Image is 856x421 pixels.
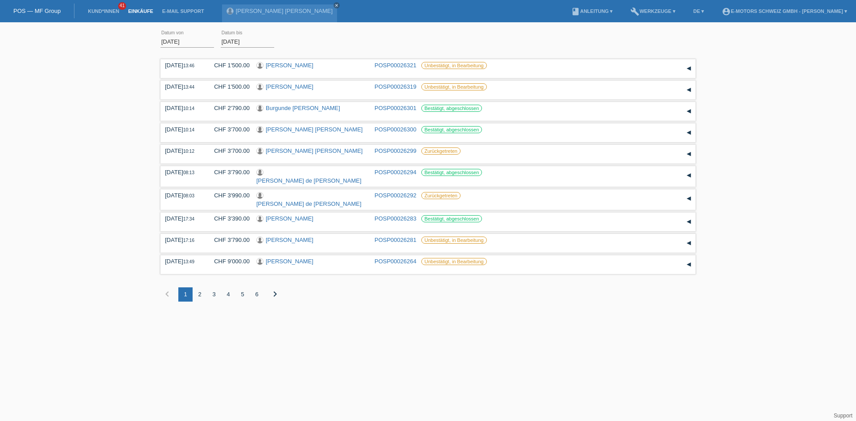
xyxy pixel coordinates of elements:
i: account_circle [722,7,731,16]
div: [DATE] [165,169,201,176]
a: account_circleE-Motors Schweiz GmbH - [PERSON_NAME] ▾ [717,8,852,14]
span: 10:12 [183,149,194,154]
div: CHF 1'500.00 [207,62,250,69]
span: 10:14 [183,106,194,111]
div: auf-/zuklappen [682,147,695,161]
span: 08:13 [183,170,194,175]
div: auf-/zuklappen [682,126,695,139]
div: CHF 3'700.00 [207,147,250,154]
span: 13:44 [183,85,194,90]
div: auf-/zuklappen [682,105,695,118]
label: Zurückgetreten [421,192,461,199]
div: auf-/zuklappen [682,169,695,182]
div: [DATE] [165,62,201,69]
a: Kund*innen [83,8,123,14]
a: [PERSON_NAME] [266,237,313,243]
label: Bestätigt, abgeschlossen [421,105,482,112]
div: [DATE] [165,147,201,154]
a: [PERSON_NAME] [266,62,313,69]
div: CHF 3'790.00 [207,169,250,176]
a: Burgunde [PERSON_NAME] [266,105,340,111]
a: POSP00026264 [374,258,416,265]
div: [DATE] [165,237,201,243]
a: POS — MF Group [13,8,61,14]
label: Unbestätigt, in Bearbeitung [421,237,487,244]
a: POSP00026300 [374,126,416,133]
div: auf-/zuklappen [682,215,695,229]
a: POSP00026299 [374,147,416,154]
div: [DATE] [165,192,201,199]
div: 2 [193,287,207,302]
div: [DATE] [165,258,201,265]
div: [DATE] [165,105,201,111]
div: 6 [250,287,264,302]
div: auf-/zuklappen [682,258,695,271]
a: POSP00026319 [374,83,416,90]
span: 17:34 [183,217,194,221]
div: auf-/zuklappen [682,237,695,250]
a: [PERSON_NAME] [266,215,313,222]
a: DE ▾ [689,8,708,14]
div: CHF 3'700.00 [207,126,250,133]
label: Zurückgetreten [421,147,461,155]
span: 13:49 [183,259,194,264]
label: Bestätigt, abgeschlossen [421,169,482,176]
span: 08:03 [183,193,194,198]
span: 10:14 [183,127,194,132]
a: bookAnleitung ▾ [567,8,617,14]
div: 5 [235,287,250,302]
span: 13:46 [183,63,194,68]
a: E-Mail Support [158,8,209,14]
div: CHF 9'000.00 [207,258,250,265]
div: auf-/zuklappen [682,192,695,205]
span: 41 [118,2,126,10]
a: buildWerkzeuge ▾ [626,8,680,14]
a: [PERSON_NAME] [PERSON_NAME] [266,126,362,133]
label: Unbestätigt, in Bearbeitung [421,62,487,69]
a: [PERSON_NAME] [PERSON_NAME] [266,147,362,154]
div: [DATE] [165,83,201,90]
a: close [333,2,340,8]
i: book [571,7,580,16]
a: POSP00026283 [374,215,416,222]
a: Einkäufe [123,8,157,14]
a: [PERSON_NAME] de [PERSON_NAME] [256,200,362,207]
a: [PERSON_NAME] de [PERSON_NAME] [256,177,362,184]
div: auf-/zuklappen [682,62,695,75]
a: POSP00026321 [374,62,416,69]
div: [DATE] [165,215,201,222]
label: Bestätigt, abgeschlossen [421,126,482,133]
div: CHF 1'500.00 [207,83,250,90]
div: CHF 3'990.00 [207,192,250,199]
a: [PERSON_NAME] [PERSON_NAME] [236,8,333,14]
div: CHF 3'790.00 [207,237,250,243]
label: Unbestätigt, in Bearbeitung [421,258,487,265]
div: [DATE] [165,126,201,133]
label: Bestätigt, abgeschlossen [421,215,482,222]
i: close [334,3,339,8]
label: Unbestätigt, in Bearbeitung [421,83,487,90]
div: CHF 2'790.00 [207,105,250,111]
a: POSP00026292 [374,192,416,199]
div: 4 [221,287,235,302]
a: POSP00026301 [374,105,416,111]
i: chevron_left [162,289,173,299]
a: POSP00026294 [374,169,416,176]
a: [PERSON_NAME] [266,83,313,90]
span: 17:16 [183,238,194,243]
i: build [630,7,639,16]
a: POSP00026281 [374,237,416,243]
div: CHF 3'390.00 [207,215,250,222]
div: 3 [207,287,221,302]
a: Support [834,413,852,419]
i: chevron_right [270,289,280,299]
a: [PERSON_NAME] [266,258,313,265]
div: 1 [178,287,193,302]
div: auf-/zuklappen [682,83,695,97]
